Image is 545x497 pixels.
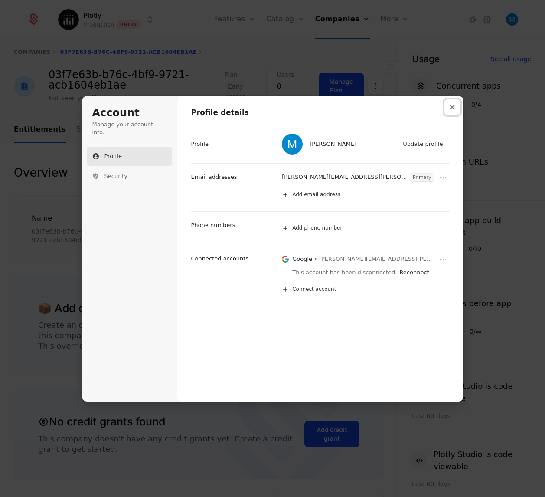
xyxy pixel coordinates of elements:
button: Security [87,167,172,186]
span: Add email address [292,191,340,198]
img: Matthew Brown [282,134,303,155]
span: Connect account [292,286,336,293]
h1: Account [92,106,167,120]
p: This account has been disconnected. [292,269,399,276]
p: Manage your account info. [92,121,167,136]
p: Connected accounts [191,255,249,263]
button: Add email address [277,185,459,204]
p: Profile [191,140,209,148]
img: Google [282,255,289,263]
span: [PERSON_NAME] [310,140,356,148]
span: Profile [104,152,122,160]
button: Update profile [398,138,448,151]
button: Close modal [444,99,460,115]
button: Reconnect [399,269,429,276]
span: • [PERSON_NAME][EMAIL_ADDRESS][PERSON_NAME][DOMAIN_NAME] [314,255,434,263]
span: Primary [410,174,434,181]
button: Connect account [277,280,450,299]
button: Open menu [438,172,448,183]
p: Email addresses [191,173,237,181]
p: Phone numbers [191,221,235,229]
h1: Profile details [191,108,450,118]
span: Add phone number [292,225,342,232]
button: Add phone number [277,219,459,238]
p: Google [292,255,312,263]
span: Security [104,172,127,180]
button: Profile [87,147,172,166]
button: Open menu [438,254,448,264]
p: [PERSON_NAME][EMAIL_ADDRESS][PERSON_NAME][DOMAIN_NAME] [282,173,408,182]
